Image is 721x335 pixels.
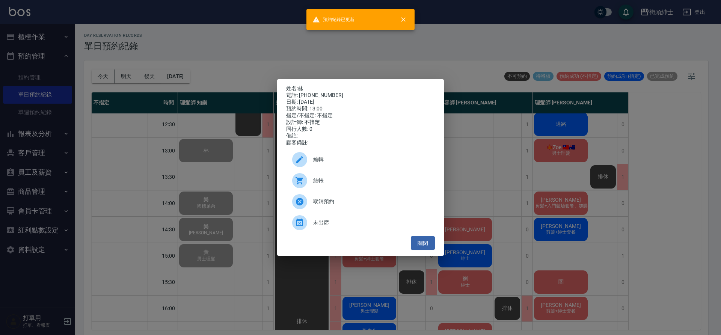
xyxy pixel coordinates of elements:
span: 結帳 [313,177,429,184]
span: 預約紀錄已更新 [312,16,354,23]
button: 關閉 [411,236,435,250]
div: 編輯 [286,149,435,170]
div: 取消預約 [286,191,435,212]
div: 備註: [286,133,435,139]
span: 取消預約 [313,198,429,205]
span: 編輯 [313,155,429,163]
a: 林 [298,85,303,91]
div: 日期: [DATE] [286,99,435,106]
p: 姓名: [286,85,435,92]
a: 結帳 [286,170,435,191]
div: 未出席 [286,212,435,233]
div: 預約時間: 13:00 [286,106,435,112]
span: 未出席 [313,219,429,226]
div: 指定/不指定: 不指定 [286,112,435,119]
button: close [395,11,412,28]
div: 設計師: 不指定 [286,119,435,126]
div: 同行人數: 0 [286,126,435,133]
div: 顧客備註: [286,139,435,146]
div: 電話: [PHONE_NUMBER] [286,92,435,99]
